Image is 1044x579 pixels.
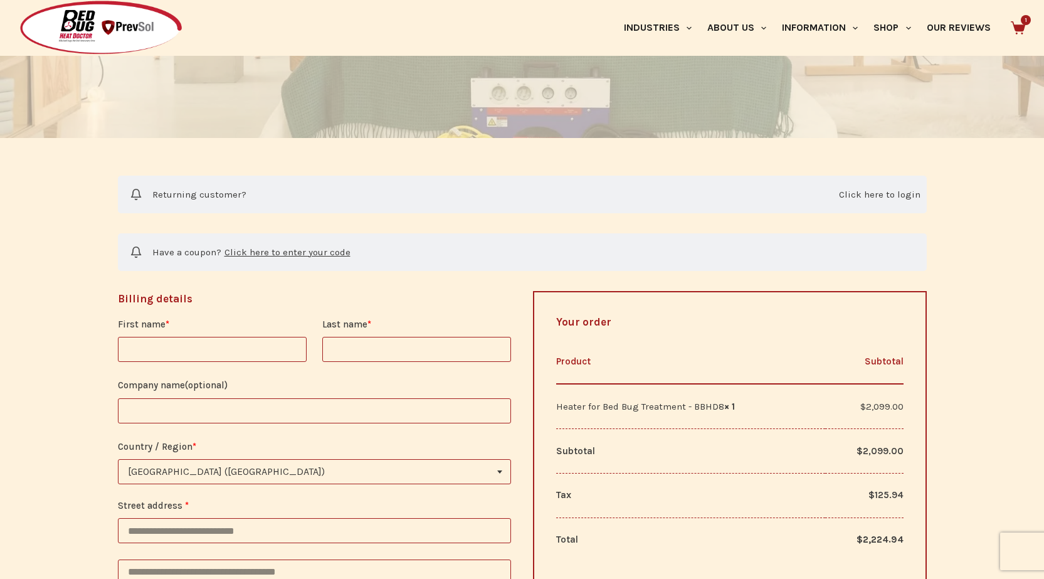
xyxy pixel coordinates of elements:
span: United States (US) [119,460,511,484]
label: Country / Region [118,439,512,455]
th: Subtotal [825,340,903,385]
h3: Billing details [118,291,512,307]
label: Street address [118,498,512,514]
span: $ [857,534,863,545]
a: Click here to login [839,187,920,203]
th: Product [556,340,825,385]
th: Tax [556,473,825,518]
label: Company name [118,378,512,393]
a: Enter your coupon code [221,245,351,260]
td: Heater for Bed Bug Treatment - BBHD8 [556,384,825,428]
span: Country / Region [118,459,512,484]
div: Have a coupon? [118,233,927,271]
th: Total [556,518,825,561]
span: $ [860,401,866,412]
bdi: 2,224.94 [857,534,904,545]
label: Last name [322,317,511,332]
bdi: 2,099.00 [857,445,904,457]
div: Returning customer? [118,176,927,213]
span: $ [857,445,863,457]
h3: Your order [556,314,904,331]
span: 125.94 [868,489,904,501]
span: 1 [1021,15,1031,25]
label: First name [118,317,307,332]
th: Subtotal [556,429,825,474]
span: $ [868,489,875,501]
strong: × 1 [724,401,735,412]
bdi: 2,099.00 [860,401,904,412]
button: Open LiveChat chat widget [10,5,48,43]
span: (optional) [185,380,228,391]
